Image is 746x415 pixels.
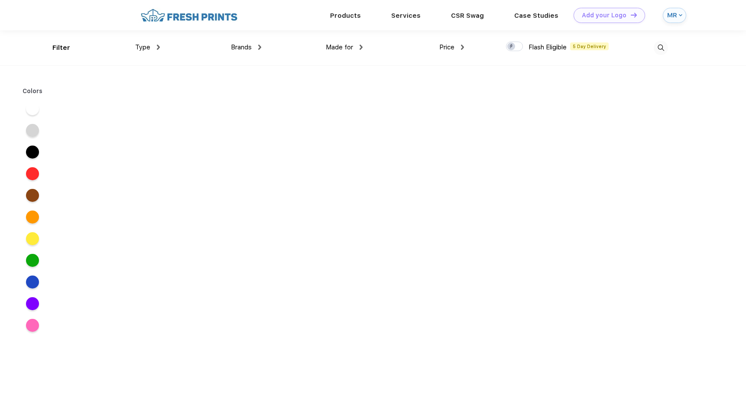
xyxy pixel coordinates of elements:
[135,43,150,51] span: Type
[679,13,682,17] img: arrow_down_blue.svg
[138,8,240,23] img: fo%20logo%202.webp
[231,43,252,51] span: Brands
[529,43,567,51] span: Flash Eligible
[16,87,49,96] div: Colors
[360,45,363,50] img: dropdown.png
[52,43,70,53] div: Filter
[330,12,361,19] a: Products
[326,43,353,51] span: Made for
[461,45,464,50] img: dropdown.png
[582,12,626,19] div: Add your Logo
[631,13,637,17] img: DT
[439,43,454,51] span: Price
[654,41,668,55] img: desktop_search.svg
[258,45,261,50] img: dropdown.png
[667,12,677,19] div: MR
[157,45,160,50] img: dropdown.png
